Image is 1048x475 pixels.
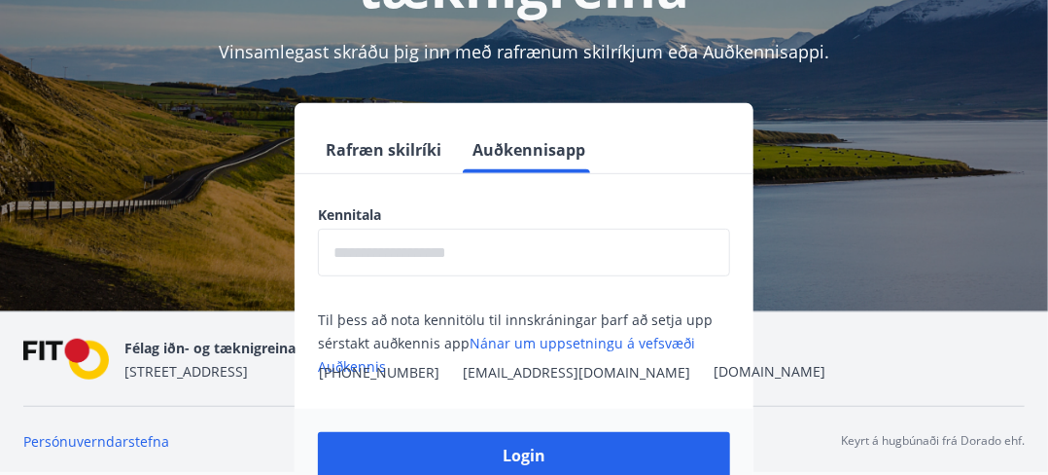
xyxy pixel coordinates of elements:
[714,362,825,381] a: [DOMAIN_NAME]
[23,432,169,451] a: Persónuverndarstefna
[318,127,449,173] button: Rafræn skilríki
[841,432,1025,450] p: Keyrt á hugbúnaði frá Dorado ehf.
[219,40,829,63] span: Vinsamlegast skráðu þig inn með rafrænum skilríkjum eða Auðkennisappi.
[124,362,248,381] span: [STREET_ADDRESS]
[318,334,695,376] a: Nánar um uppsetningu á vefsvæði Auðkennis
[463,363,690,383] span: [EMAIL_ADDRESS][DOMAIN_NAME]
[319,363,439,383] span: [PHONE_NUMBER]
[318,205,730,225] label: Kennitala
[318,311,713,376] span: Til þess að nota kennitölu til innskráningar þarf að setja upp sérstakt auðkennis app
[124,339,296,357] span: Félag iðn- og tæknigreina
[23,339,109,381] img: FPQVkF9lTnNbbaRSFyT17YYeljoOGk5m51IhT0bO.png
[465,127,593,173] button: Auðkennisapp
